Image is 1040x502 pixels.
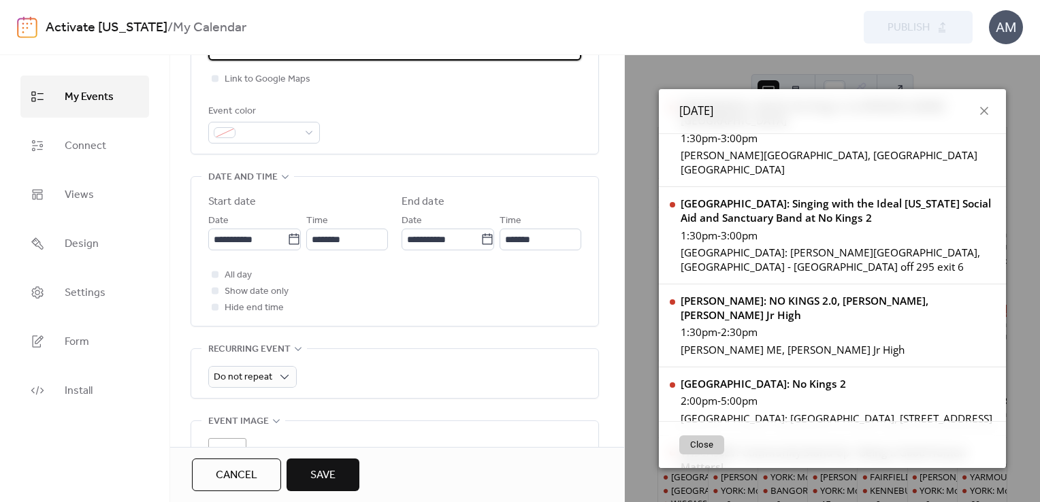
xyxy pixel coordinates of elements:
[20,271,149,314] a: Settings
[225,284,289,300] span: Show date only
[402,213,422,229] span: Date
[721,131,758,146] span: 3:00pm
[208,414,269,430] span: Event image
[192,458,281,491] button: Cancel
[20,124,149,167] a: Connect
[681,325,717,339] span: 1:30pm
[65,135,106,157] span: Connect
[208,103,317,120] div: Event color
[500,213,521,229] span: Time
[20,222,149,265] a: Design
[46,15,167,41] a: Activate [US_STATE]
[681,148,995,177] div: [PERSON_NAME][GEOGRAPHIC_DATA], [GEOGRAPHIC_DATA] [GEOGRAPHIC_DATA]
[208,213,229,229] span: Date
[402,194,444,210] div: End date
[721,325,758,339] span: 2:30pm
[20,369,149,412] a: Install
[989,10,1023,44] div: AM
[225,267,252,284] span: All day
[717,131,721,146] span: -
[681,197,995,225] div: [GEOGRAPHIC_DATA]: Singing with the Ideal [US_STATE] Social Aid and Sanctuary Band at No Kings 2
[681,246,995,274] div: [GEOGRAPHIC_DATA]: [PERSON_NAME][GEOGRAPHIC_DATA], [GEOGRAPHIC_DATA] - [GEOGRAPHIC_DATA] off 295 ...
[20,76,149,118] a: My Events
[216,467,257,484] span: Cancel
[681,229,717,243] span: 1:30pm
[681,131,717,146] span: 1:30pm
[17,16,37,38] img: logo
[287,458,359,491] button: Save
[225,300,284,316] span: Hide end time
[721,394,758,408] span: 5:00pm
[681,294,995,322] div: [PERSON_NAME]: NO KINGS 2.0, [PERSON_NAME], [PERSON_NAME] Jr High
[717,394,721,408] span: -
[717,229,721,243] span: -
[20,173,149,216] a: Views
[173,15,246,41] b: My Calendar
[721,229,758,243] span: 3:00pm
[306,213,328,229] span: Time
[214,368,272,386] span: Do not repeat
[20,320,149,363] a: Form
[310,467,336,484] span: Save
[208,438,246,476] div: ;
[681,394,717,408] span: 2:00pm
[225,71,310,88] span: Link to Google Maps
[65,331,89,353] span: Form
[681,377,992,391] div: [GEOGRAPHIC_DATA]: No Kings 2
[679,103,713,120] span: [DATE]
[681,412,992,426] div: [GEOGRAPHIC_DATA]: [GEOGRAPHIC_DATA], [STREET_ADDRESS]
[208,194,256,210] div: Start date
[65,380,93,402] span: Install
[65,86,114,108] span: My Events
[717,325,721,339] span: -
[167,15,173,41] b: /
[65,233,99,255] span: Design
[208,341,291,358] span: Recurring event
[681,343,995,357] div: [PERSON_NAME] ME, [PERSON_NAME] Jr High
[208,169,278,186] span: Date and time
[65,184,94,206] span: Views
[65,282,105,304] span: Settings
[679,435,724,454] button: Close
